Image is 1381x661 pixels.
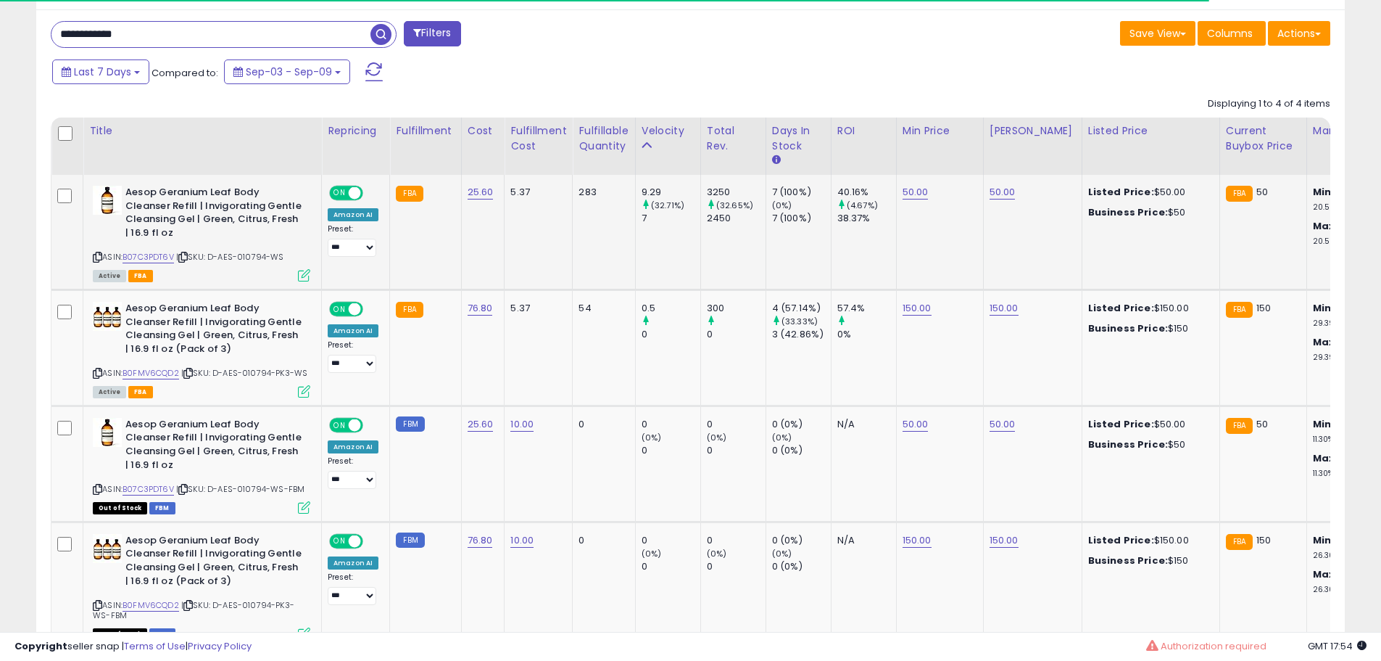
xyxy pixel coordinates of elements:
[772,534,831,547] div: 0 (0%)
[707,560,766,573] div: 0
[1208,97,1330,111] div: Displaying 1 to 4 of 4 items
[74,65,131,79] span: Last 7 Days
[468,417,494,432] a: 25.60
[707,302,766,315] div: 300
[396,416,424,432] small: FBM
[331,535,349,547] span: ON
[361,419,384,432] span: OFF
[510,186,561,199] div: 5.37
[772,302,831,315] div: 4 (57.14%)
[14,640,252,654] div: seller snap | |
[328,572,378,605] div: Preset:
[1256,417,1268,431] span: 50
[990,301,1019,316] a: 150.00
[903,533,932,548] a: 150.00
[1313,219,1338,233] b: Max:
[716,200,753,211] small: (32.65%)
[1088,321,1168,335] b: Business Price:
[125,418,302,475] b: Aesop Geranium Leaf Body Cleanser Refill | Invigorating Gentle Cleansing Gel | Green, Citrus, Fre...
[642,418,700,431] div: 0
[125,534,302,591] b: Aesop Geranium Leaf Body Cleanser Refill | Invigorating Gentle Cleansing Gel | Green, Citrus, Fre...
[707,418,766,431] div: 0
[1088,554,1208,567] div: $150
[396,302,423,318] small: FBA
[328,123,383,139] div: Repricing
[772,212,831,225] div: 7 (100%)
[331,303,349,316] span: ON
[772,444,831,457] div: 0 (0%)
[123,483,174,496] a: B07C3PDT6V
[124,639,186,653] a: Terms of Use
[361,303,384,316] span: OFF
[93,270,126,282] span: All listings currently available for purchase on Amazon
[707,534,766,547] div: 0
[328,557,378,570] div: Amazon AI
[328,224,378,257] div: Preset:
[176,251,284,263] span: | SKU: D-AES-010794-WS
[1207,26,1253,41] span: Columns
[93,418,310,512] div: ASIN:
[707,123,760,154] div: Total Rev.
[328,456,378,489] div: Preset:
[1226,534,1253,550] small: FBA
[903,185,929,200] a: 50.00
[468,123,499,139] div: Cost
[328,208,378,221] div: Amazon AI
[903,417,929,432] a: 50.00
[578,302,623,315] div: 54
[181,367,307,379] span: | SKU: D-AES-010794-PK3-WS
[93,534,122,563] img: 41O1wvDdK4L._SL40_.jpg
[578,123,629,154] div: Fulfillable Quantity
[642,186,700,199] div: 9.29
[123,599,179,612] a: B0FMV6CQD2
[990,533,1019,548] a: 150.00
[1088,418,1208,431] div: $50.00
[642,212,700,225] div: 7
[772,186,831,199] div: 7 (100%)
[128,386,153,398] span: FBA
[93,599,294,621] span: | SKU: D-AES-010794-PK3-WS-FBM
[642,548,662,559] small: (0%)
[93,186,310,280] div: ASIN:
[1313,301,1335,315] b: Min:
[642,432,662,443] small: (0%)
[1313,451,1338,465] b: Max:
[510,123,566,154] div: Fulfillment Cost
[1226,123,1301,154] div: Current Buybox Price
[224,59,350,84] button: Sep-03 - Sep-09
[1256,301,1271,315] span: 150
[93,502,147,514] span: All listings that are currently out of stock and unavailable for purchase on Amazon
[93,186,122,215] img: 41WEmX9sr5L._SL40_.jpg
[837,534,885,547] div: N/A
[642,328,700,341] div: 0
[837,123,890,139] div: ROI
[396,123,455,139] div: Fulfillment
[328,340,378,373] div: Preset:
[125,186,302,243] b: Aesop Geranium Leaf Body Cleanser Refill | Invigorating Gentle Cleansing Gel | Green, Citrus, Fre...
[772,432,792,443] small: (0%)
[510,302,561,315] div: 5.37
[1088,123,1214,139] div: Listed Price
[1088,417,1154,431] b: Listed Price:
[128,270,153,282] span: FBA
[707,548,727,559] small: (0%)
[707,212,766,225] div: 2450
[361,535,384,547] span: OFF
[1088,534,1208,547] div: $150.00
[510,417,534,432] a: 10.00
[772,548,792,559] small: (0%)
[246,65,332,79] span: Sep-03 - Sep-09
[707,432,727,443] small: (0%)
[396,533,424,548] small: FBM
[1256,185,1268,199] span: 50
[89,123,315,139] div: Title
[1088,206,1208,219] div: $50
[468,301,493,316] a: 76.80
[1313,417,1335,431] b: Min:
[331,419,349,432] span: ON
[404,21,460,46] button: Filters
[1226,302,1253,318] small: FBA
[149,502,175,514] span: FBM
[642,534,700,547] div: 0
[328,440,378,453] div: Amazon AI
